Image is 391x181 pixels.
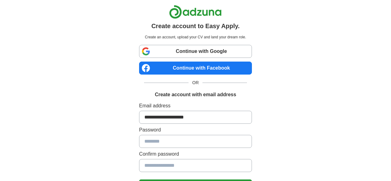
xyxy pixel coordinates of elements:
[139,62,252,75] a: Continue with Facebook
[169,5,222,19] img: Adzuna logo
[139,150,252,158] label: Confirm password
[140,34,251,40] p: Create an account, upload your CV and land your dream role.
[139,126,252,134] label: Password
[155,91,236,98] h1: Create account with email address
[139,102,252,110] label: Email address
[189,80,202,86] span: OR
[139,45,252,58] a: Continue with Google
[151,21,240,31] h1: Create account to Easy Apply.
